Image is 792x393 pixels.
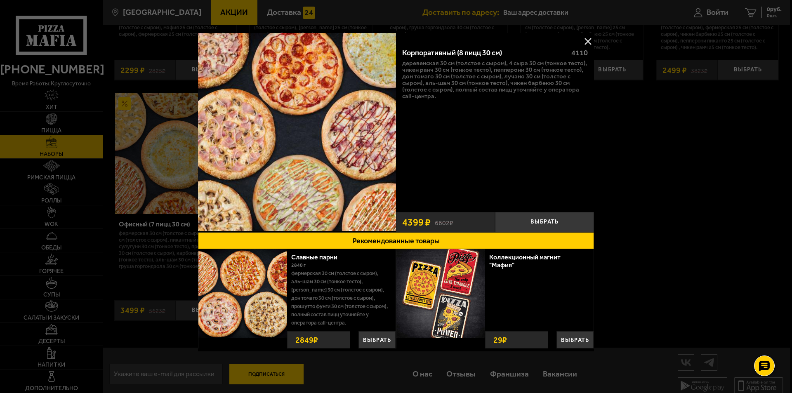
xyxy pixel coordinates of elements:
button: Выбрать [495,212,594,232]
strong: 2849 ₽ [293,332,320,348]
span: 4110 [571,48,588,57]
a: Корпоративный (8 пицц 30 см) [198,33,396,232]
button: Рекомендованные товары [198,232,594,249]
p: Фермерская 30 см (толстое с сыром), Аль-Шам 30 см (тонкое тесто), [PERSON_NAME] 30 см (толстое с ... [291,269,389,327]
strong: 29 ₽ [491,332,509,348]
div: Корпоративный (8 пицц 30 см) [402,49,564,58]
button: Выбрать [556,331,594,348]
p: Деревенская 30 см (толстое с сыром), 4 сыра 30 см (тонкое тесто), Чикен Ранч 30 см (тонкое тесто)... [402,60,588,99]
span: 2840 г [291,262,306,268]
s: 6602 ₽ [435,218,453,226]
a: Славные парни [291,253,346,261]
a: Коллекционный магнит "Мафия" [489,253,561,269]
button: Выбрать [358,331,396,348]
img: Корпоративный (8 пицц 30 см) [198,33,396,231]
span: 4399 ₽ [402,217,431,227]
